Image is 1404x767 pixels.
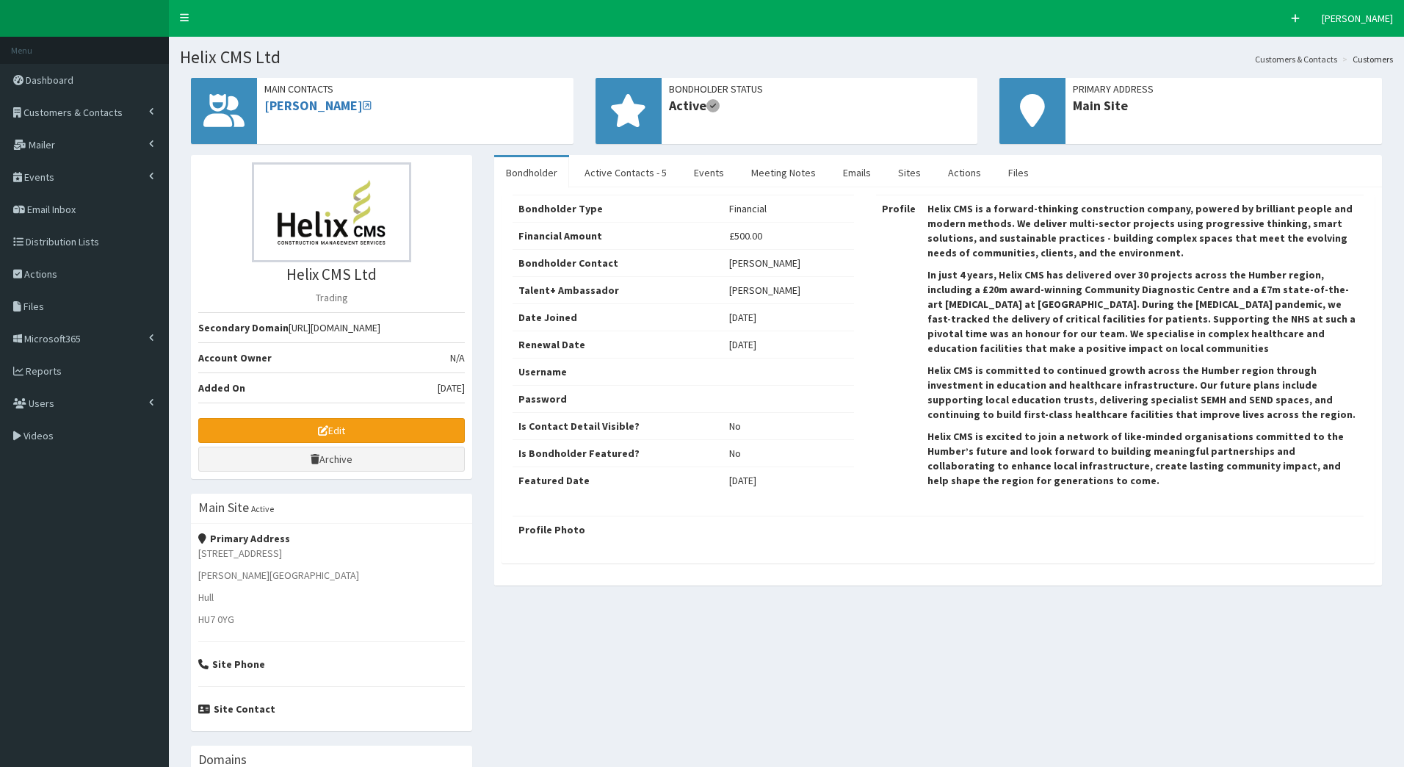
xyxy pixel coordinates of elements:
[198,321,289,334] b: Secondary Domain
[886,157,933,188] a: Sites
[198,312,465,343] li: [URL][DOMAIN_NAME]
[1322,12,1393,25] span: [PERSON_NAME]
[513,440,723,467] th: Is Bondholder Featured?
[23,300,44,313] span: Files
[513,277,723,304] th: Talent+ Ambassador
[723,304,855,331] td: [DATE]
[513,467,723,494] th: Featured Date
[24,332,81,345] span: Microsoft365
[927,364,1356,421] strong: Helix CMS is committed to continued growth across the Humber region through investment in educati...
[876,195,922,502] th: Profile
[513,359,723,386] th: Username
[573,157,679,188] a: Active Contacts - 5
[198,532,290,545] strong: Primary Address
[513,304,723,331] th: Date Joined
[1339,53,1393,65] li: Customers
[1255,53,1337,65] a: Customers & Contacts
[198,612,465,627] p: HU7 0YG
[198,381,245,395] b: Added On
[180,48,1393,67] h1: Helix CMS Ltd
[669,82,971,96] span: Bondholder Status
[264,97,372,114] a: [PERSON_NAME]
[723,195,855,223] td: Financial
[723,223,855,250] td: £500.00
[831,157,883,188] a: Emails
[723,467,855,494] td: [DATE]
[936,157,993,188] a: Actions
[26,364,62,378] span: Reports
[27,203,76,216] span: Email Inbox
[251,503,274,514] small: Active
[24,170,54,184] span: Events
[450,350,465,365] span: N/A
[927,202,1353,259] strong: Helix CMS is a forward-thinking construction company, powered by brilliant people and modern meth...
[198,702,275,716] strong: Site Contact
[198,447,465,472] a: Archive
[723,277,855,304] td: [PERSON_NAME]
[723,440,855,467] td: No
[1073,82,1375,96] span: Primary Address
[1073,96,1375,115] span: Main Site
[927,430,1344,487] strong: Helix CMS is excited to join a network of like-minded organisations committed to the Humber’s fut...
[198,266,465,283] h3: Helix CMS Ltd
[513,386,723,413] th: Password
[513,223,723,250] th: Financial Amount
[198,501,249,514] h3: Main Site
[23,429,54,442] span: Videos
[669,96,971,115] span: Active
[723,331,855,359] td: [DATE]
[29,397,54,410] span: Users
[29,138,55,151] span: Mailer
[513,195,723,223] th: Bondholder Type
[513,331,723,359] th: Renewal Date
[438,381,465,395] span: [DATE]
[739,157,828,188] a: Meeting Notes
[24,267,57,281] span: Actions
[264,82,566,96] span: Main Contacts
[23,106,123,119] span: Customers & Contacts
[198,658,265,671] strong: Site Phone
[198,351,272,364] b: Account Owner
[494,157,569,188] a: Bondholder
[996,157,1041,188] a: Files
[513,250,723,277] th: Bondholder Contact
[198,546,465,561] p: [STREET_ADDRESS]
[198,590,465,605] p: Hull
[26,235,99,248] span: Distribution Lists
[723,413,855,440] td: No
[513,516,1253,550] th: Profile Photo
[927,268,1356,355] strong: In just 4 years, Helix CMS has delivered over 30 projects across the Humber region, including a £...
[198,753,247,766] h3: Domains
[198,290,465,305] p: Trading
[198,568,465,583] p: [PERSON_NAME][GEOGRAPHIC_DATA]
[723,250,855,277] td: [PERSON_NAME]
[513,413,723,440] th: Is Contact Detail Visible?
[682,157,736,188] a: Events
[198,418,465,443] a: Edit
[26,73,73,87] span: Dashboard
